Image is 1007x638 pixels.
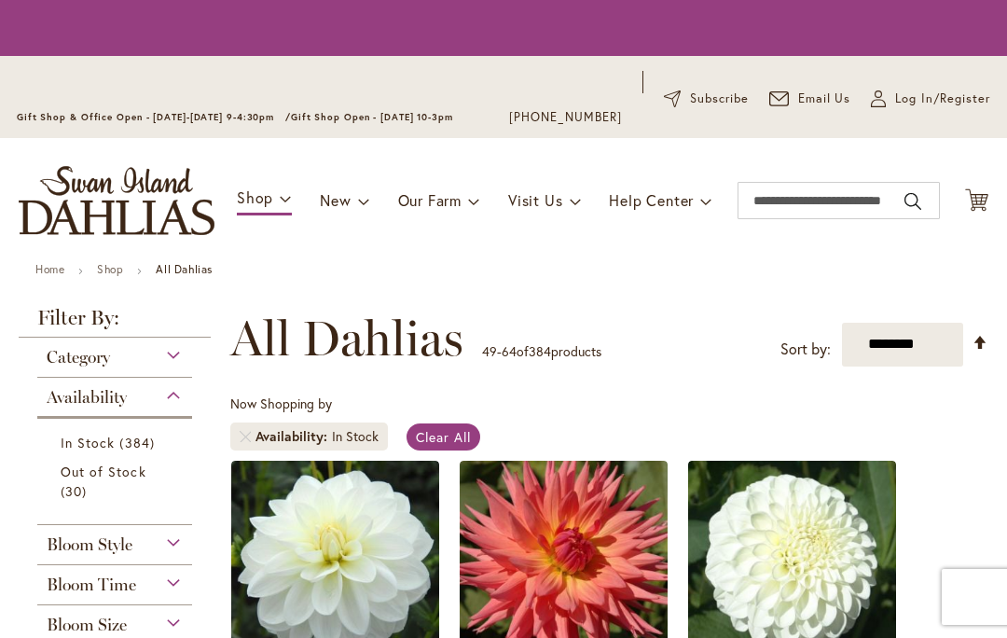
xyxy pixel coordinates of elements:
[255,427,332,446] span: Availability
[156,262,213,276] strong: All Dahlias
[14,572,66,624] iframe: Launch Accessibility Center
[482,342,497,360] span: 49
[47,575,136,595] span: Bloom Time
[97,262,123,276] a: Shop
[780,332,831,367] label: Sort by:
[47,615,127,635] span: Bloom Size
[895,90,990,108] span: Log In/Register
[17,111,291,123] span: Gift Shop & Office Open - [DATE]-[DATE] 9-4:30pm /
[502,342,517,360] span: 64
[482,337,601,367] p: - of products
[47,534,132,555] span: Bloom Style
[61,434,115,451] span: In Stock
[509,108,622,127] a: [PHONE_NUMBER]
[47,347,110,368] span: Category
[690,90,749,108] span: Subscribe
[61,433,173,452] a: In Stock 384
[19,308,211,338] strong: Filter By:
[47,387,127,408] span: Availability
[904,187,921,216] button: Search
[237,187,273,207] span: Shop
[416,428,471,446] span: Clear All
[664,90,749,108] a: Subscribe
[529,342,551,360] span: 384
[119,433,159,452] span: 384
[871,90,990,108] a: Log In/Register
[398,190,462,210] span: Our Farm
[61,481,91,501] span: 30
[320,190,351,210] span: New
[332,427,379,446] div: In Stock
[508,190,562,210] span: Visit Us
[769,90,851,108] a: Email Us
[407,423,480,451] a: Clear All
[240,431,251,442] a: Remove Availability In Stock
[19,166,214,235] a: store logo
[35,262,64,276] a: Home
[291,111,453,123] span: Gift Shop Open - [DATE] 10-3pm
[61,462,173,501] a: Out of Stock 30
[798,90,851,108] span: Email Us
[609,190,694,210] span: Help Center
[230,395,332,412] span: Now Shopping by
[61,463,146,480] span: Out of Stock
[230,311,463,367] span: All Dahlias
